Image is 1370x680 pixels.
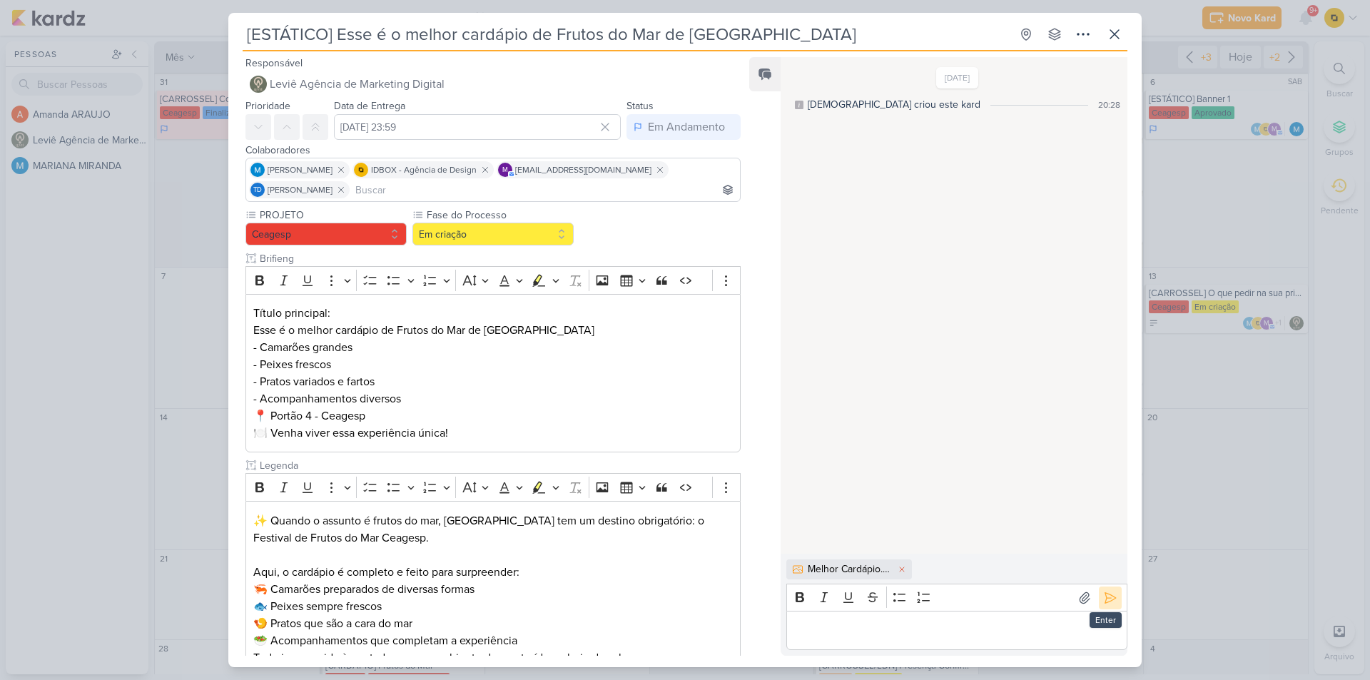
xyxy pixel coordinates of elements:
[250,76,267,93] img: Leviê Agência de Marketing Digital
[425,208,574,223] label: Fase do Processo
[352,181,737,198] input: Buscar
[245,143,741,158] div: Colaboradores
[626,100,654,112] label: Status
[412,223,574,245] button: Em criação
[245,100,290,112] label: Prioridade
[786,584,1127,612] div: Editor toolbar
[1090,612,1122,628] div: Enter
[257,458,741,473] input: Texto sem título
[245,294,741,453] div: Editor editing area: main
[245,71,741,97] button: Leviê Agência de Marketing Digital
[250,163,265,177] img: MARIANA MIRANDA
[253,187,262,194] p: Td
[245,266,741,294] div: Editor toolbar
[371,163,477,176] span: IDBOX - Agência de Design
[253,564,733,649] p: Aqui, o cardápio é completo e feito para surpreender: 🦐 Camarões preparados de diversas formas 🐟 ...
[270,76,445,93] span: Leviê Agência de Marketing Digital
[334,114,621,140] input: Select a date
[245,223,407,245] button: Ceagesp
[1098,98,1120,111] div: 20:28
[498,163,512,177] div: mlegnaioli@gmail.com
[334,100,405,112] label: Data de Entrega
[257,251,741,266] input: Texto sem título
[648,118,725,136] div: Em Andamento
[808,562,893,577] div: Melhor Cardápio.png
[250,183,265,197] div: Thais de carvalho
[253,649,733,666] p: Tudo isso servido à vontade, em um ambiente descontraído e cheio de sabor.
[245,473,741,501] div: Editor toolbar
[786,611,1127,650] div: Editor editing area: main
[253,512,733,547] p: ✨ Quando o assunto é frutos do mar, [GEOGRAPHIC_DATA] tem um destino obrigatório: o Festival de F...
[245,57,303,69] label: Responsável
[253,305,733,442] p: Título principal: Esse é o melhor cardápio de Frutos do Mar de [GEOGRAPHIC_DATA] - Camarões grand...
[515,163,651,176] span: [EMAIL_ADDRESS][DOMAIN_NAME]
[626,114,741,140] button: Em Andamento
[502,167,508,174] p: m
[243,21,1010,47] input: Kard Sem Título
[268,183,333,196] span: [PERSON_NAME]
[268,163,333,176] span: [PERSON_NAME]
[258,208,407,223] label: PROJETO
[354,163,368,177] img: IDBOX - Agência de Design
[808,97,980,112] div: [DEMOGRAPHIC_DATA] criou este kard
